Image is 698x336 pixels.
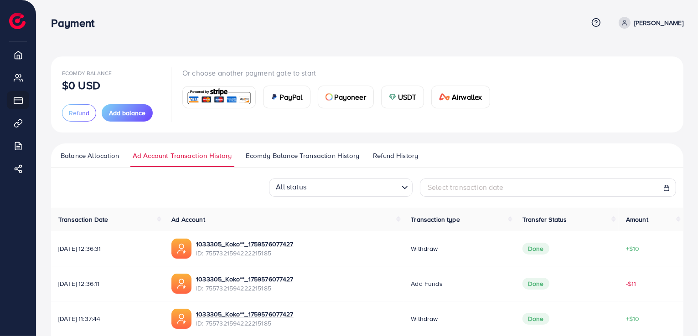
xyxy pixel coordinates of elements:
span: Ad Account [171,215,205,224]
span: ID: 7557321594222215185 [196,284,293,293]
span: Add funds [411,279,442,288]
span: Ecomdy Balance Transaction History [246,151,359,161]
a: card [182,86,256,108]
a: 1033305_Koko**_1759576077427 [196,310,293,319]
span: ID: 7557321594222215185 [196,249,293,258]
p: Or choose another payment gate to start [182,67,497,78]
p: [PERSON_NAME] [634,17,683,28]
span: Done [522,313,549,325]
span: Payoneer [335,92,366,102]
span: Done [522,278,549,290]
span: Airwallex [452,92,482,102]
img: ic-ads-acc.e4c84228.svg [171,239,191,259]
span: Select transaction date [428,182,504,192]
a: cardPayoneer [318,86,374,108]
img: ic-ads-acc.e4c84228.svg [171,274,191,294]
a: [PERSON_NAME] [615,17,683,29]
a: 1033305_Koko**_1759576077427 [196,275,293,284]
span: Transaction Date [58,215,109,224]
span: -$11 [626,279,636,288]
span: Add balance [109,108,145,117]
div: Search for option [269,178,413,197]
iframe: Chat [659,295,691,329]
span: [DATE] 12:36:11 [58,279,157,288]
img: card [186,87,253,107]
span: Transfer Status [522,215,567,224]
img: card [326,93,333,101]
span: +$10 [626,314,640,323]
span: [DATE] 12:36:31 [58,244,157,253]
span: Balance Allocation [61,151,119,161]
span: PayPal [280,92,303,102]
span: Withdraw [411,244,438,253]
a: cardPayPal [263,86,310,108]
a: cardAirwallex [431,86,490,108]
span: +$10 [626,244,640,253]
img: card [389,93,396,101]
a: 1033305_Koko**_1759576077427 [196,239,293,249]
button: Add balance [102,104,153,122]
h3: Payment [51,16,102,30]
a: cardUSDT [381,86,424,108]
img: ic-ads-acc.e4c84228.svg [171,309,191,329]
span: [DATE] 11:37:44 [58,314,157,323]
span: Refund History [373,151,418,161]
img: logo [9,13,26,29]
span: Ecomdy Balance [62,69,112,77]
p: $0 USD [62,80,100,91]
span: Transaction type [411,215,460,224]
span: Amount [626,215,648,224]
span: Done [522,243,549,255]
span: USDT [398,92,417,102]
input: Search for option [309,180,398,194]
span: Withdraw [411,314,438,323]
span: ID: 7557321594222215185 [196,319,293,328]
span: Refund [69,108,89,117]
button: Refund [62,104,96,122]
span: Ad Account Transaction History [133,151,232,161]
img: card [439,93,450,101]
img: card [271,93,278,101]
span: All status [274,179,308,194]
